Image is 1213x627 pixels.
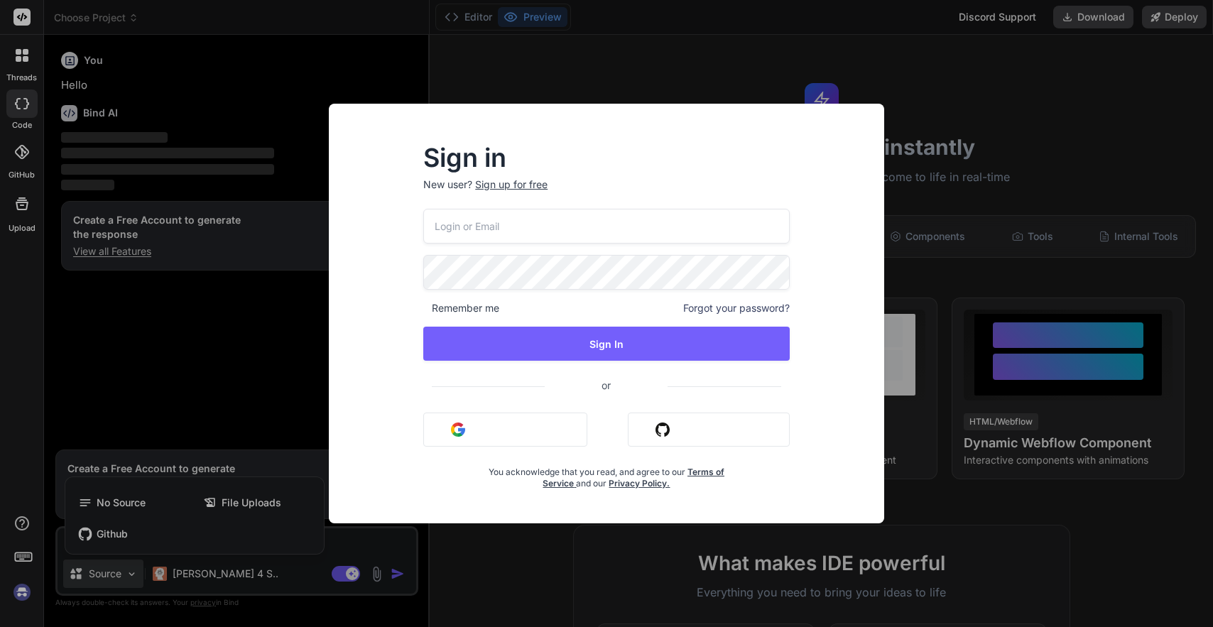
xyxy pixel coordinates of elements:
p: New user? [423,178,790,209]
span: Remember me [423,301,499,315]
img: github [656,422,670,437]
button: Sign in with Github [628,413,790,447]
a: Terms of Service [543,467,724,489]
a: Privacy Policy. [609,478,670,489]
button: Sign in with Google [423,413,587,447]
input: Login or Email [423,209,790,244]
h2: Sign in [423,146,790,169]
span: Forgot your password? [683,301,790,315]
span: or [545,368,668,403]
img: google [451,422,465,437]
div: You acknowledge that you read, and agree to our and our [484,458,729,489]
div: Sign up for free [475,178,548,192]
button: Sign In [423,327,790,361]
